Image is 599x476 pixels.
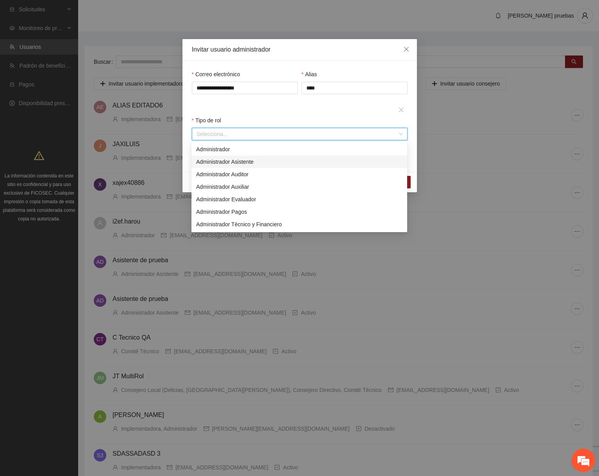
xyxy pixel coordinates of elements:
[403,46,409,52] span: close
[192,116,221,125] label: Tipo de rol
[191,193,407,206] div: Administrador Evaluador
[191,168,407,181] div: Administrador Auditor
[128,4,147,23] div: Minimizar ventana de chat en vivo
[196,195,402,204] div: Administrador Evaluador
[196,208,402,216] div: Administrador Pagos
[4,213,149,241] textarea: Escriba su mensaje y pulse “Intro”
[395,104,408,116] button: close
[196,157,402,166] div: Administrador Asistente
[45,104,108,183] span: Estamos en línea.
[41,40,131,50] div: Chatee con nosotros ahora
[302,82,408,94] input: Alias
[191,218,407,231] div: Administrador Técnico y Financiero
[196,220,402,229] div: Administrador Técnico y Financiero
[191,206,407,218] div: Administrador Pagos
[396,39,417,60] button: Close
[191,156,407,168] div: Administrador Asistente
[196,145,402,154] div: Administrador
[196,170,402,179] div: Administrador Auditor
[191,143,407,156] div: Administrador
[302,70,317,79] label: Alias
[192,70,240,79] label: Correo electrónico
[191,181,407,193] div: Administrador Auxiliar
[192,82,298,94] input: Correo electrónico
[196,183,402,191] div: Administrador Auxiliar
[192,45,408,54] div: Invitar usuario administrador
